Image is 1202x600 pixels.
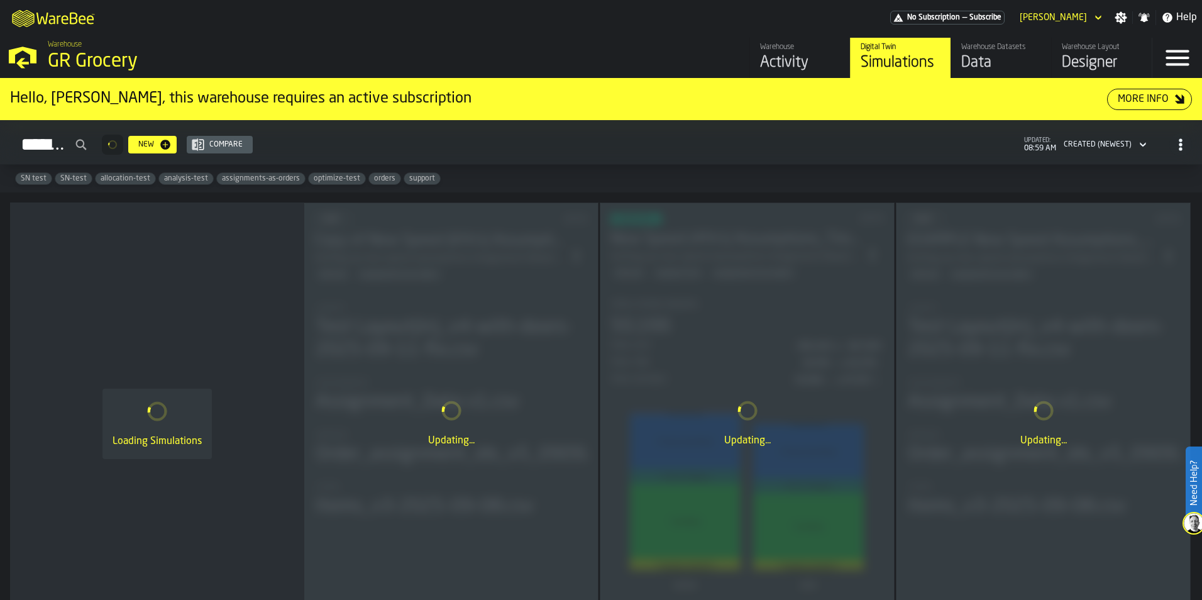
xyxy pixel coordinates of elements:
div: Designer [1062,53,1142,73]
div: DropdownMenuValue-Jessica Derkacz [1020,13,1087,23]
div: Activity [760,53,840,73]
span: assignments-as-orders [217,174,305,183]
span: analysis-test [159,174,213,183]
div: DropdownMenuValue-2 [1064,140,1132,149]
span: 08:59 AM [1024,144,1056,153]
div: Loading Simulations [113,434,202,449]
span: allocation-test [96,174,155,183]
label: button-toggle-Notifications [1133,11,1155,24]
span: Subscribe [969,13,1001,22]
label: Need Help? [1187,448,1201,518]
div: Simulations [861,53,940,73]
div: Menu Subscription [890,11,1005,25]
div: DropdownMenuValue-2 [1059,137,1149,152]
span: updated: [1024,137,1056,144]
button: button-More Info [1107,89,1192,110]
label: button-toggle-Menu [1152,38,1202,78]
div: Warehouse Datasets [961,43,1041,52]
div: Updating... [907,433,1180,448]
span: optimize-test [309,174,365,183]
label: button-toggle-Settings [1110,11,1132,24]
a: link-to-/wh/i/e451d98b-95f6-4604-91ff-c80219f9c36d/designer [1051,38,1152,78]
span: Help [1176,10,1197,25]
div: DropdownMenuValue-Jessica Derkacz [1015,10,1105,25]
a: link-to-/wh/i/e451d98b-95f6-4604-91ff-c80219f9c36d/pricing/ [890,11,1005,25]
a: link-to-/wh/i/e451d98b-95f6-4604-91ff-c80219f9c36d/simulations [850,38,951,78]
div: Updating... [314,433,588,448]
div: Data [961,53,1041,73]
label: button-toggle-Help [1156,10,1202,25]
div: Warehouse [760,43,840,52]
span: Warehouse [48,40,82,49]
div: New [133,140,159,149]
div: Warehouse Layout [1062,43,1142,52]
button: button-Compare [187,136,253,153]
span: orders [369,174,400,183]
div: Hello, [PERSON_NAME], this warehouse requires an active subscription [10,89,1107,109]
button: button-New [128,136,177,153]
a: link-to-/wh/i/e451d98b-95f6-4604-91ff-c80219f9c36d/feed/ [749,38,850,78]
span: — [962,13,967,22]
div: ButtonLoadMore-Loading...-Prev-First-Last [97,135,128,155]
a: link-to-/wh/i/e451d98b-95f6-4604-91ff-c80219f9c36d/data [951,38,1051,78]
div: Compare [204,140,248,149]
span: SN test [16,174,52,183]
div: More Info [1113,92,1174,107]
span: support [404,174,440,183]
div: Updating... [610,433,884,448]
div: Digital Twin [861,43,940,52]
span: SN-test [55,174,92,183]
div: GR Grocery [48,50,387,73]
span: No Subscription [907,13,960,22]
